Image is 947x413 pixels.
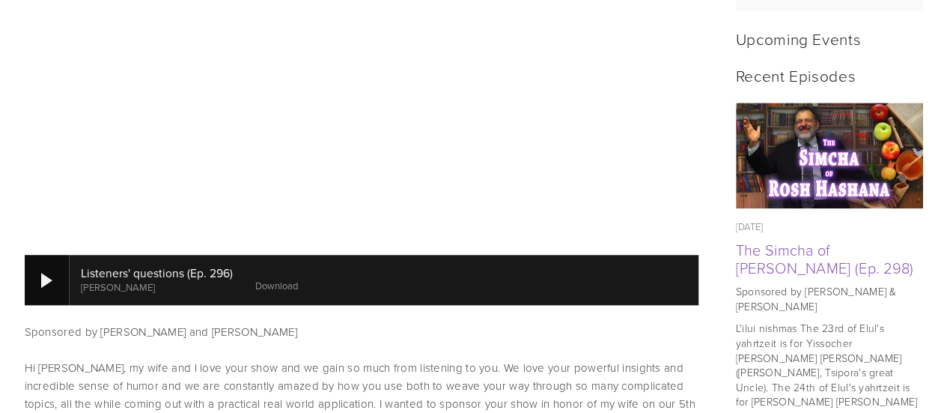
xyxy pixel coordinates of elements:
[735,103,923,208] img: The Simcha of Rosh Hashana (Ep. 298)
[736,29,923,48] h2: Upcoming Events
[736,239,914,278] a: The Simcha of [PERSON_NAME] (Ep. 298)
[736,284,923,313] p: Sponsored by [PERSON_NAME] & [PERSON_NAME]
[25,323,698,341] p: Sponsored by [PERSON_NAME] and [PERSON_NAME]
[736,103,923,208] a: The Simcha of Rosh Hashana (Ep. 298)
[736,220,764,233] time: [DATE]
[736,66,923,85] h2: Recent Episodes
